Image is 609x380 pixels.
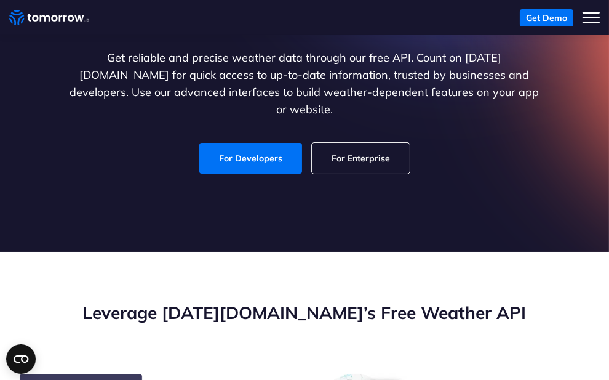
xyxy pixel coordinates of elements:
[312,143,410,174] a: For Enterprise
[67,49,542,118] p: Get reliable and precise weather data through our free API. Count on [DATE][DOMAIN_NAME] for quic...
[199,143,302,174] a: For Developers
[583,9,600,26] button: Toggle mobile menu
[520,9,573,26] a: Get Demo
[9,9,89,27] a: Home link
[6,344,36,374] button: Open CMP widget
[20,301,589,325] h2: Leverage [DATE][DOMAIN_NAME]’s Free Weather API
